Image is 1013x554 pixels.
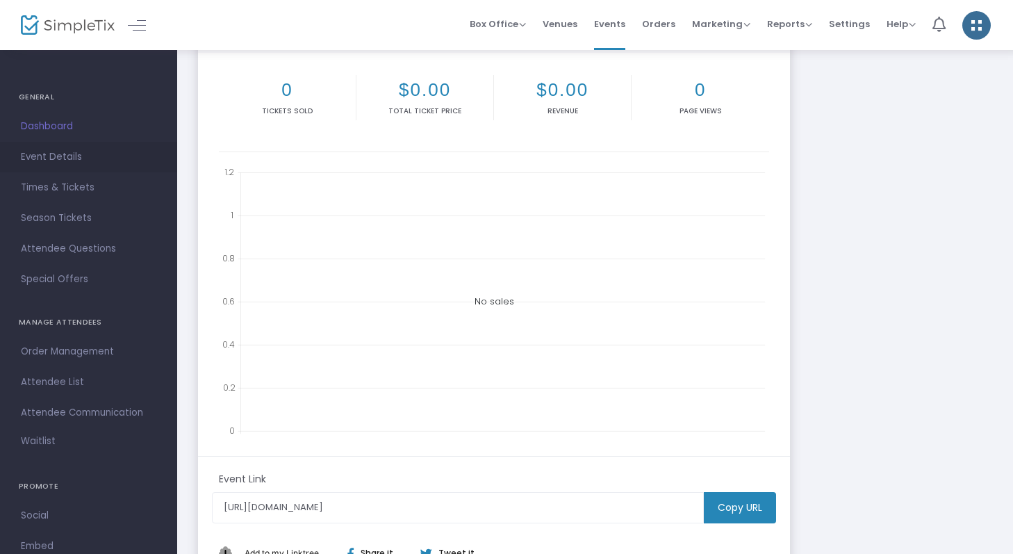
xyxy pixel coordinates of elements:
[359,79,491,101] h2: $0.00
[21,179,156,197] span: Times & Tickets
[219,163,769,441] div: No sales
[497,106,628,116] p: Revenue
[543,6,577,42] span: Venues
[767,17,812,31] span: Reports
[219,472,266,487] m-panel-subtitle: Event Link
[692,17,750,31] span: Marketing
[887,17,916,31] span: Help
[470,17,526,31] span: Box Office
[497,79,628,101] h2: $0.00
[21,373,156,391] span: Attendee List
[21,434,56,448] span: Waitlist
[704,492,776,523] m-button: Copy URL
[829,6,870,42] span: Settings
[19,309,158,336] h4: MANAGE ATTENDEES
[19,83,158,111] h4: GENERAL
[222,79,353,101] h2: 0
[21,404,156,422] span: Attendee Communication
[594,6,625,42] span: Events
[21,209,156,227] span: Season Tickets
[634,106,766,116] p: Page Views
[21,240,156,258] span: Attendee Questions
[21,270,156,288] span: Special Offers
[222,106,353,116] p: Tickets sold
[21,507,156,525] span: Social
[359,106,491,116] p: Total Ticket Price
[634,79,766,101] h2: 0
[21,148,156,166] span: Event Details
[21,343,156,361] span: Order Management
[642,6,675,42] span: Orders
[21,117,156,136] span: Dashboard
[19,473,158,500] h4: PROMOTE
